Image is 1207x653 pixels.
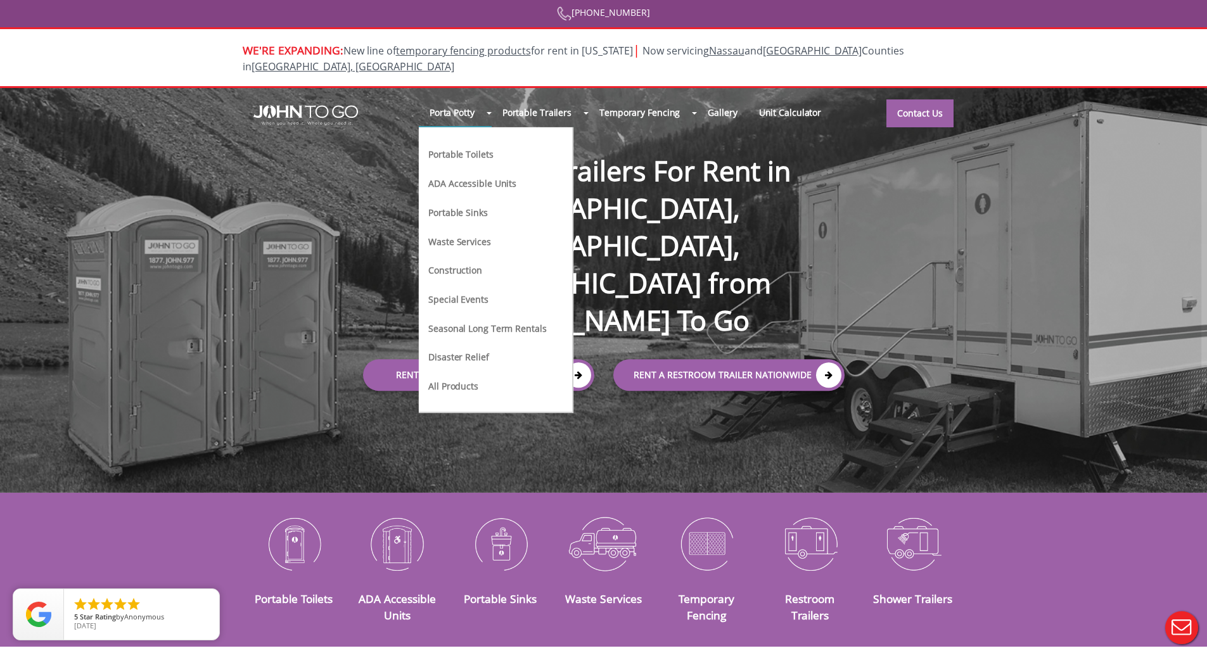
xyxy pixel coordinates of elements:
a: Shower Trailers [873,591,952,606]
span: WE'RE EXPANDING: [243,42,343,58]
span: [DATE] [74,621,96,630]
li:  [126,597,141,612]
a: Portable Toilets [255,591,333,606]
li:  [99,597,115,612]
a: ADA Accessible Units [359,591,436,623]
a: [GEOGRAPHIC_DATA] [763,44,862,58]
a: Seasonal Long Term Rentals [427,321,547,334]
a: [PHONE_NUMBER] [557,6,650,18]
span: Anonymous [124,612,164,621]
span: Star Rating [80,612,116,621]
a: Disaster Relief [427,350,490,363]
span: New line of for rent in [US_STATE] [243,44,904,73]
a: Special Events [427,292,490,305]
img: Review Rating [26,602,51,627]
img: JOHN to go [253,105,358,125]
li:  [113,597,128,612]
a: Porta Potty [419,99,485,126]
img: Waste-Services-icon_N.png [561,510,646,576]
li:  [86,597,101,612]
a: Rent a Porta Potty Locally [363,359,594,391]
a: rent a RESTROOM TRAILER Nationwide [613,359,845,391]
a: Temporary Fencing [679,591,734,623]
button: Live Chat [1156,602,1207,653]
span: 5 [74,612,78,621]
span: | [633,41,640,58]
a: Construction [427,263,483,276]
img: Temporary-Fencing-cion_N.png [665,510,749,576]
li:  [73,597,88,612]
img: Shower-Trailers-icon_N.png [871,510,955,576]
a: Gallery [697,99,748,126]
a: Contact Us [886,99,954,127]
span: by [74,613,209,622]
img: Portable-Toilets-icon_N.png [252,510,336,576]
a: All Products [427,379,480,392]
a: Portable Toilets [427,147,494,160]
a: Restroom Trailers [785,591,834,623]
a: Waste Services [565,591,642,606]
img: ADA-Accessible-Units-icon_N.png [355,510,439,576]
img: Portable-Sinks-icon_N.png [458,510,542,576]
a: Temporary Fencing [589,99,691,126]
a: Nassau [709,44,744,58]
span: Now servicing and Counties in [243,44,904,73]
a: temporary fencing products [396,44,531,58]
a: Portable Sinks [464,591,537,606]
a: Unit Calculator [748,99,833,126]
a: Portable Trailers [492,99,582,126]
a: Portable Sinks [427,205,489,219]
a: Waste Services [427,234,492,248]
a: ADA Accessible Units [427,176,518,189]
h1: Bathroom Trailers For Rent in [GEOGRAPHIC_DATA], [GEOGRAPHIC_DATA], [GEOGRAPHIC_DATA] from [PERSO... [350,111,857,339]
a: [GEOGRAPHIC_DATA], [GEOGRAPHIC_DATA] [252,60,454,73]
img: Restroom-Trailers-icon_N.png [768,510,852,576]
